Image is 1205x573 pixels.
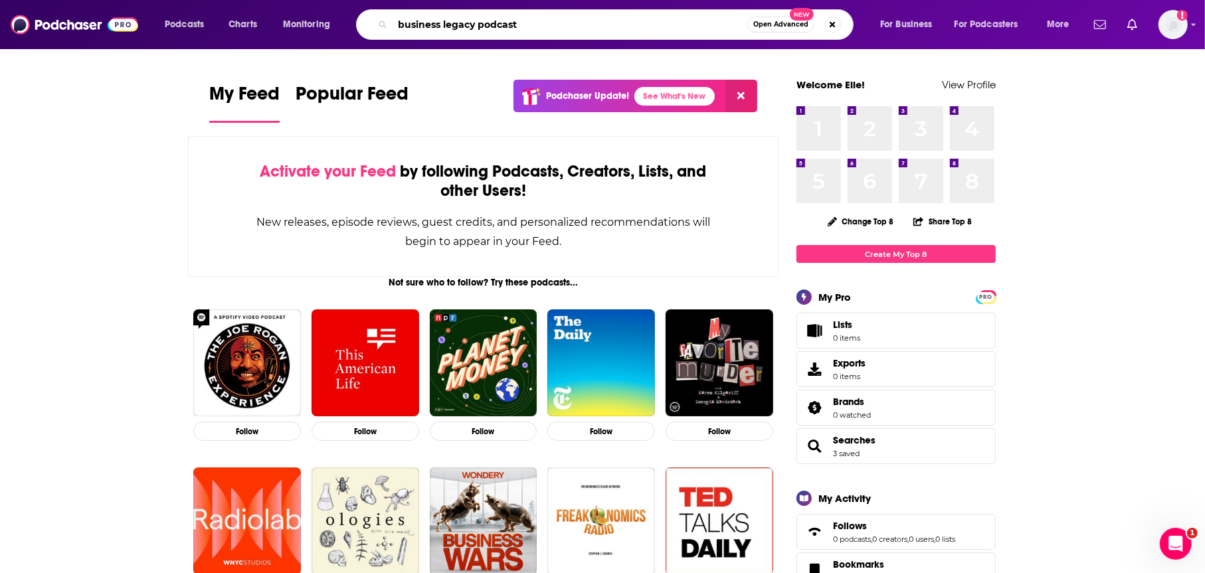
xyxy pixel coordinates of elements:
button: Follow [193,422,301,441]
a: Charts [220,14,265,35]
a: View Profile [942,78,996,91]
a: 0 creators [872,534,907,544]
button: open menu [871,14,949,35]
button: open menu [946,14,1038,35]
a: Popular Feed [296,82,409,123]
img: The Joe Rogan Experience [193,309,301,417]
span: Brands [796,390,996,426]
a: Bookmarks [833,558,911,570]
button: Open AdvancedNew [747,17,814,33]
span: , [907,534,909,544]
a: 0 lists [935,534,955,544]
div: New releases, episode reviews, guest credits, and personalized recommendations will begin to appe... [255,212,711,251]
span: 0 items [833,333,860,343]
img: This American Life [312,309,419,417]
a: 0 users [909,534,934,544]
span: 0 items [833,372,866,381]
a: My Feed [209,82,280,123]
span: Follows [833,520,867,532]
a: See What's New [634,87,715,106]
span: For Business [880,15,933,34]
button: Show profile menu [1159,10,1188,39]
span: Brands [833,396,864,408]
span: , [934,534,935,544]
button: Change Top 8 [820,213,902,230]
img: Podchaser - Follow, Share and Rate Podcasts [11,12,138,37]
img: My Favorite Murder with Karen Kilgariff and Georgia Hardstark [666,309,773,417]
a: Lists [796,313,996,349]
a: Exports [796,351,996,387]
span: Charts [229,15,257,34]
a: Searches [833,434,876,446]
span: For Podcasters [955,15,1018,34]
div: My Pro [818,291,851,303]
a: PRO [978,291,994,301]
button: Follow [312,422,419,441]
button: Share Top 8 [913,208,973,234]
img: Planet Money [430,309,537,417]
img: User Profile [1159,10,1188,39]
iframe: Intercom live chat [1160,528,1192,560]
svg: Add a profile image [1177,10,1188,21]
span: , [871,534,872,544]
span: Exports [833,357,866,369]
button: open menu [274,14,347,35]
span: More [1047,15,1069,34]
a: Brands [833,396,871,408]
a: 3 saved [833,449,860,458]
button: open menu [1038,14,1086,35]
span: Exports [801,360,828,378]
a: Show notifications dropdown [1122,13,1143,36]
button: Follow [430,422,537,441]
a: 0 watched [833,410,871,420]
span: Bookmarks [833,558,884,570]
span: Follows [796,514,996,550]
span: Monitoring [283,15,330,34]
span: Lists [833,319,860,331]
a: Follows [833,520,955,532]
span: Open Advanced [753,21,808,28]
a: Create My Top 8 [796,245,996,263]
a: Welcome Elle! [796,78,865,91]
a: Show notifications dropdown [1089,13,1111,36]
span: Lists [801,321,828,340]
p: Podchaser Update! [546,90,629,102]
span: New [790,8,814,21]
div: Search podcasts, credits, & more... [369,9,866,40]
span: Activate your Feed [260,161,396,181]
span: 1 [1187,528,1198,538]
button: Follow [666,422,773,441]
button: Follow [547,422,655,441]
div: by following Podcasts, Creators, Lists, and other Users! [255,162,711,201]
a: Follows [801,523,828,541]
span: My Feed [209,82,280,113]
span: Searches [796,428,996,464]
span: Logged in as elleb2btech [1159,10,1188,39]
button: open menu [155,14,221,35]
input: Search podcasts, credits, & more... [393,14,747,35]
span: Popular Feed [296,82,409,113]
img: The Daily [547,309,655,417]
a: Brands [801,398,828,417]
div: Not sure who to follow? Try these podcasts... [188,277,779,288]
span: Lists [833,319,852,331]
a: Searches [801,437,828,455]
span: Podcasts [165,15,204,34]
a: 0 podcasts [833,534,871,544]
div: My Activity [818,492,871,505]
